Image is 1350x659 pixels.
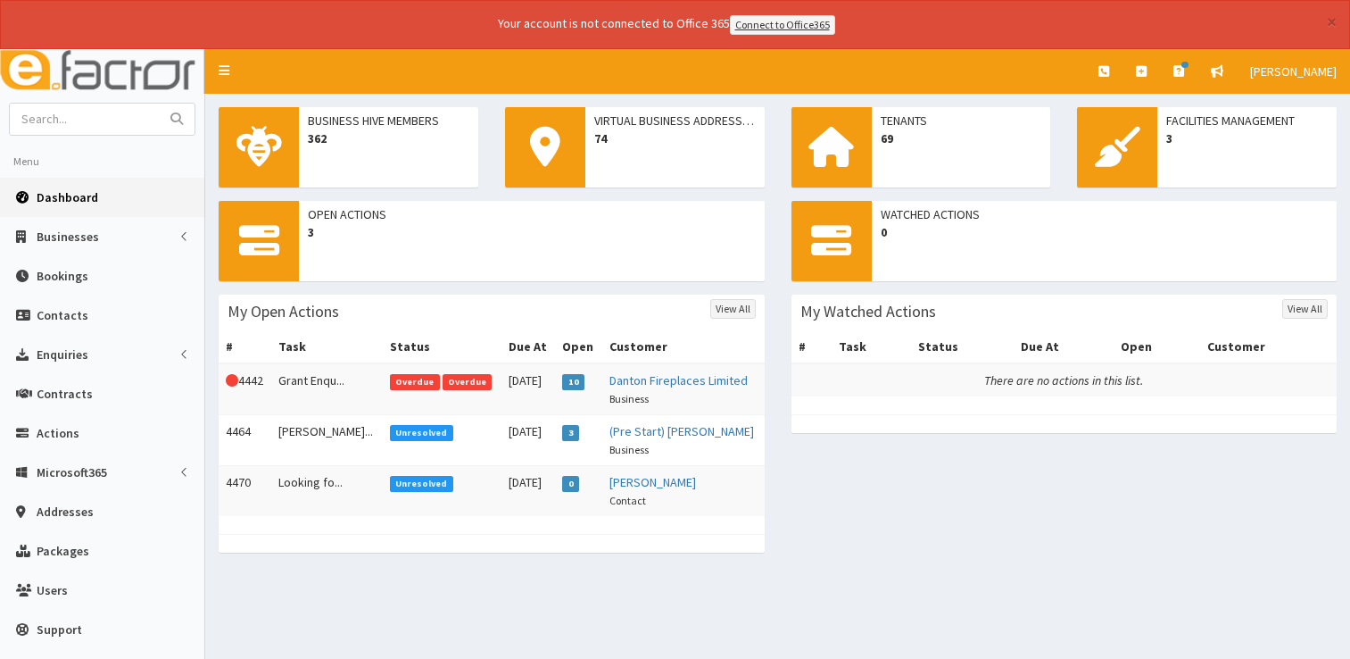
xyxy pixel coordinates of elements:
input: Search... [10,104,160,135]
th: Open [1114,330,1200,363]
span: Actions [37,425,79,441]
a: [PERSON_NAME] [1237,49,1350,94]
a: View All [1282,299,1328,319]
span: 3 [1166,129,1328,147]
i: This Action is overdue! [226,374,238,387]
span: Microsoft365 [37,464,107,480]
span: 69 [881,129,1042,147]
button: × [1327,13,1337,31]
span: 3 [562,425,579,441]
small: Contact [609,494,646,507]
th: Task [271,330,383,363]
span: Overdue [390,374,440,390]
span: [PERSON_NAME] [1250,63,1337,79]
span: Support [37,621,82,638]
td: 4464 [219,414,271,465]
small: Business [609,443,649,456]
span: Unresolved [390,476,453,492]
span: Enquiries [37,346,88,363]
th: Open [555,330,601,363]
th: Status [383,330,501,363]
span: Packages [37,543,89,559]
td: [PERSON_NAME]... [271,414,383,465]
td: 4470 [219,465,271,516]
td: [DATE] [501,363,555,415]
span: Addresses [37,504,94,520]
span: 3 [308,223,756,241]
span: Watched Actions [881,205,1329,223]
th: Task [832,330,911,363]
span: 0 [881,223,1329,241]
a: View All [710,299,756,319]
th: Due At [501,330,555,363]
th: # [219,330,271,363]
td: 4442 [219,363,271,415]
span: Unresolved [390,425,453,441]
span: 74 [594,129,756,147]
span: Facilities Management [1166,112,1328,129]
span: Contracts [37,386,93,402]
span: 362 [308,129,469,147]
th: Customer [1200,330,1337,363]
span: Overdue [443,374,493,390]
a: Danton Fireplaces Limited [609,372,748,388]
span: Bookings [37,268,88,284]
a: (Pre Start) [PERSON_NAME] [609,423,754,439]
th: Due At [1014,330,1114,363]
td: Looking fo... [271,465,383,516]
span: Contacts [37,307,88,323]
span: Users [37,582,68,598]
a: Connect to Office365 [730,15,835,35]
i: There are no actions in this list. [984,372,1143,388]
h3: My Open Actions [228,304,339,320]
td: [DATE] [501,414,555,465]
div: Your account is not connected to Office 365 [145,14,1188,35]
td: Grant Enqu... [271,363,383,415]
td: [DATE] [501,465,555,516]
span: Businesses [37,229,99,245]
a: [PERSON_NAME] [609,474,696,490]
h3: My Watched Actions [800,304,936,320]
span: Tenants [881,112,1042,129]
small: Business [609,392,649,405]
th: # [791,330,832,363]
span: Virtual Business Addresses [594,112,756,129]
span: Dashboard [37,189,98,205]
span: Open Actions [308,205,756,223]
span: Business Hive Members [308,112,469,129]
span: 0 [562,476,579,492]
th: Status [911,330,1014,363]
th: Customer [602,330,765,363]
span: 10 [562,374,584,390]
